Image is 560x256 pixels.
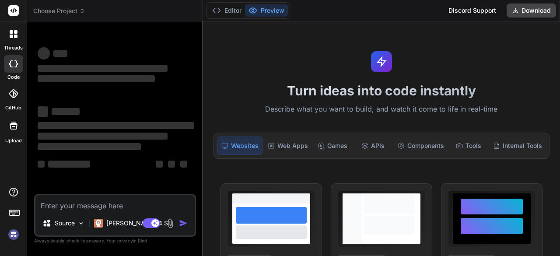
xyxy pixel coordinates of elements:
[180,161,187,168] span: ‌
[353,137,392,155] div: APIs
[208,83,555,98] h1: Turn ideas into code instantly
[33,7,85,15] span: Choose Project
[38,65,168,72] span: ‌
[106,219,171,228] p: [PERSON_NAME] 4 S..
[34,237,196,245] p: Always double-check its answers. Your in Bind
[6,227,21,242] img: signin
[449,137,488,155] div: Tools
[208,104,555,115] p: Describe what you want to build, and watch it come to life in real-time
[117,238,133,243] span: privacy
[38,133,168,140] span: ‌
[38,106,48,117] span: ‌
[94,219,103,228] img: Claude 4 Sonnet
[38,47,50,60] span: ‌
[245,4,288,17] button: Preview
[7,74,20,81] label: code
[394,137,448,155] div: Components
[52,108,80,115] span: ‌
[38,122,194,129] span: ‌
[443,4,501,18] div: Discord Support
[5,104,21,112] label: GitHub
[264,137,311,155] div: Web Apps
[38,75,155,82] span: ‌
[156,161,163,168] span: ‌
[313,137,352,155] div: Games
[48,161,90,168] span: ‌
[165,218,175,228] img: attachment
[77,220,85,227] img: Pick Models
[507,4,556,18] button: Download
[38,161,45,168] span: ‌
[168,161,175,168] span: ‌
[55,219,75,228] p: Source
[217,137,262,155] div: Websites
[5,137,22,144] label: Upload
[38,143,141,150] span: ‌
[209,4,245,17] button: Editor
[179,219,188,228] img: icon
[53,50,67,57] span: ‌
[4,44,23,52] label: threads
[490,137,546,155] div: Internal Tools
